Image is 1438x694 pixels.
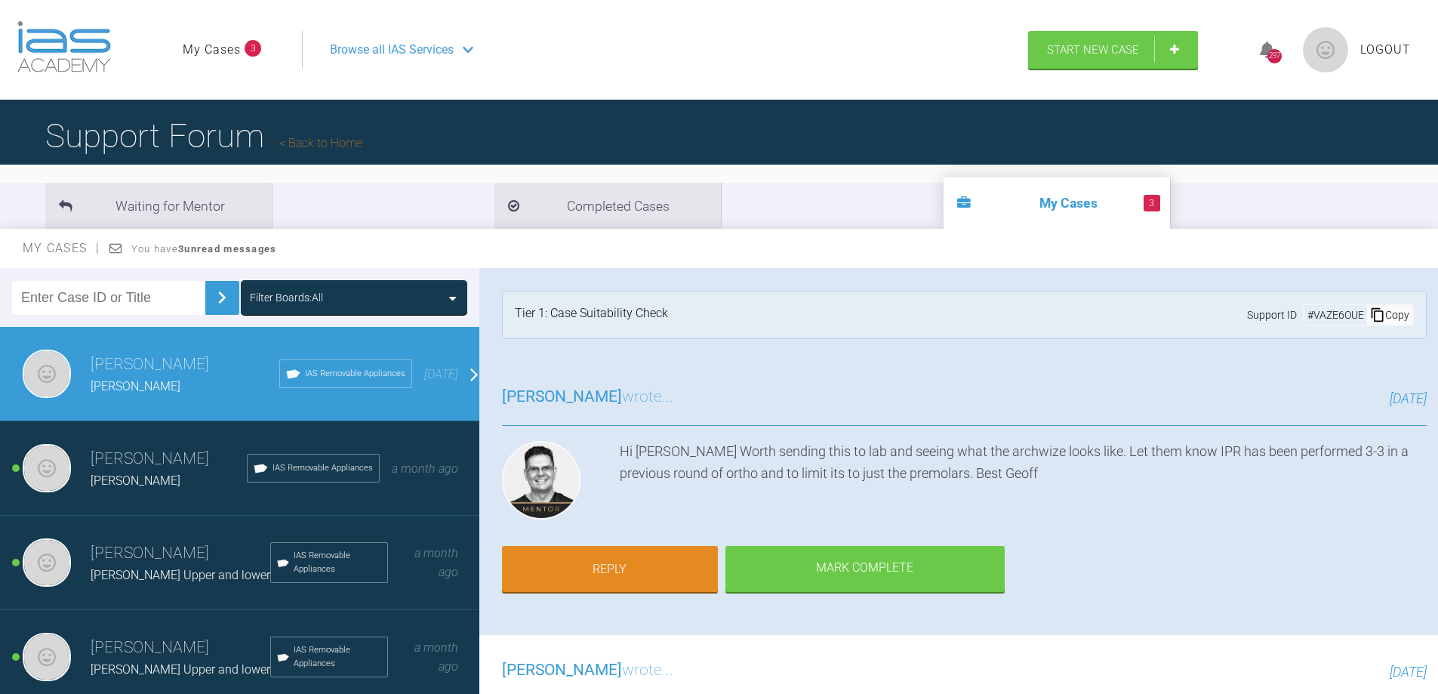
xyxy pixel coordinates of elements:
[23,350,71,398] img: Nicola Bone
[1303,27,1348,72] img: profile.png
[1390,390,1427,406] span: [DATE]
[45,109,362,162] h1: Support Forum
[392,461,458,476] span: a month ago
[178,243,276,254] strong: 3 unread messages
[23,633,71,681] img: Nicola Bone
[414,546,458,580] span: a month ago
[502,384,673,410] h3: wrote...
[494,183,721,229] li: Completed Cases
[1267,49,1282,63] div: 297
[305,367,405,381] span: IAS Removable Appliances
[273,461,373,475] span: IAS Removable Appliances
[91,662,270,677] span: [PERSON_NAME] Upper and lower
[250,289,323,306] div: Filter Boards: All
[91,473,180,488] span: [PERSON_NAME]
[23,538,71,587] img: Nicola Bone
[1144,195,1160,211] span: 3
[279,136,362,150] a: Back to Home
[502,387,622,406] span: [PERSON_NAME]
[725,546,1005,593] div: Mark Complete
[330,40,454,60] span: Browse all IAS Services
[414,640,458,674] span: a month ago
[620,441,1427,526] div: Hi [PERSON_NAME] Worth sending this to lab and seeing what the archwize looks like. Let them know...
[1367,305,1412,325] div: Copy
[91,446,247,472] h3: [PERSON_NAME]
[944,177,1170,229] li: My Cases
[1390,664,1427,680] span: [DATE]
[23,444,71,492] img: Nicola Bone
[91,541,270,566] h3: [PERSON_NAME]
[1304,307,1367,323] div: # VAZE6OUE
[1360,40,1411,60] a: Logout
[1028,31,1198,69] a: Start New Case
[294,549,381,576] span: IAS Removable Appliances
[210,285,234,310] img: chevronRight.28bd32b0.svg
[183,40,241,60] a: My Cases
[131,243,277,254] span: You have
[23,241,100,255] span: My Cases
[12,281,205,315] input: Enter Case ID or Title
[91,568,270,582] span: [PERSON_NAME] Upper and lower
[245,40,261,57] span: 3
[1247,307,1297,323] span: Support ID
[515,304,668,326] div: Tier 1: Case Suitability Check
[294,643,381,671] span: IAS Removable Appliances
[502,661,622,679] span: [PERSON_NAME]
[424,367,458,381] span: [DATE]
[91,635,270,661] h3: [PERSON_NAME]
[502,546,718,593] a: Reply
[91,379,180,393] span: [PERSON_NAME]
[45,183,272,229] li: Waiting for Mentor
[17,21,111,72] img: logo-light.3e3ef733.png
[502,658,673,683] h3: wrote...
[1047,43,1139,57] span: Start New Case
[502,441,580,520] img: Geoff Stone
[91,352,279,378] h3: [PERSON_NAME]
